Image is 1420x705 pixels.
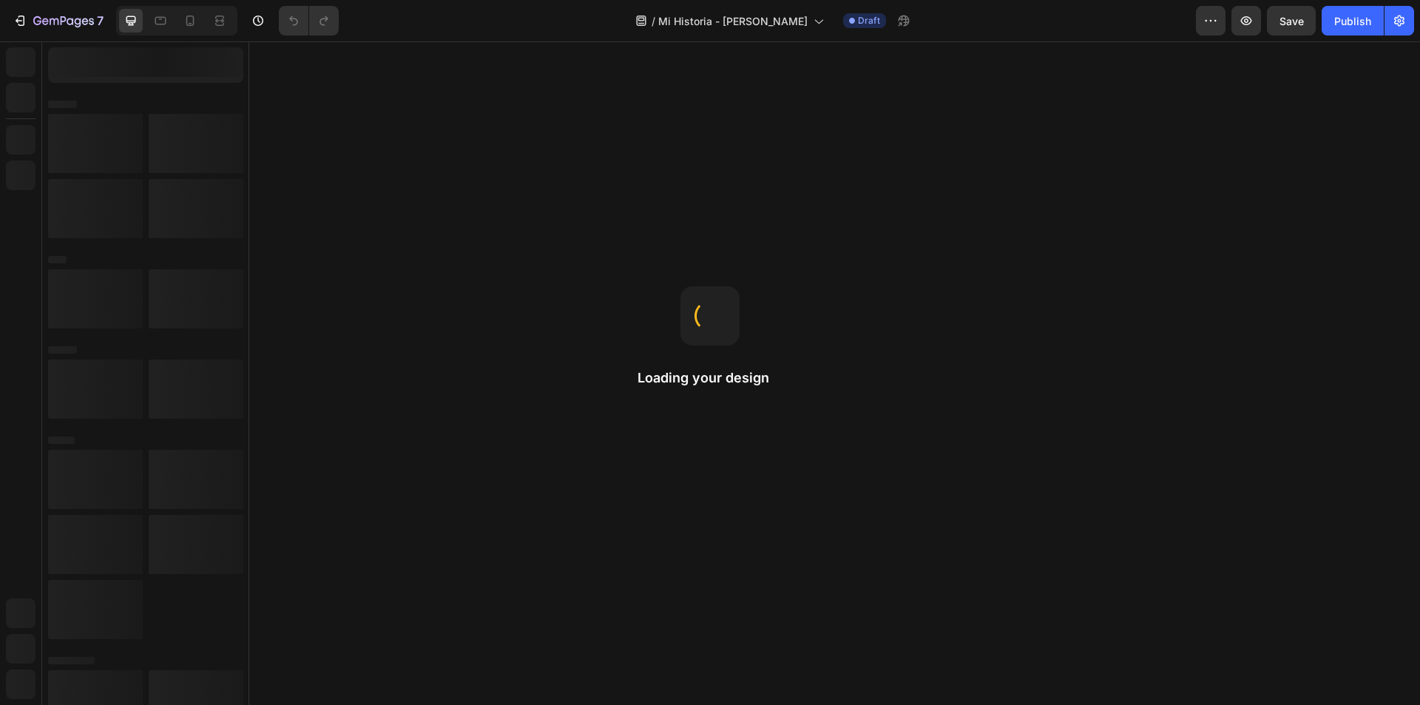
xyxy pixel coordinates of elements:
span: Mi Historia - [PERSON_NAME] [658,13,808,29]
button: Save [1267,6,1316,36]
span: / [652,13,655,29]
button: Publish [1322,6,1384,36]
span: Save [1279,15,1304,27]
p: 7 [97,12,104,30]
div: Undo/Redo [279,6,339,36]
h2: Loading your design [638,369,782,387]
div: Publish [1334,13,1371,29]
span: Draft [858,14,880,27]
button: 7 [6,6,110,36]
